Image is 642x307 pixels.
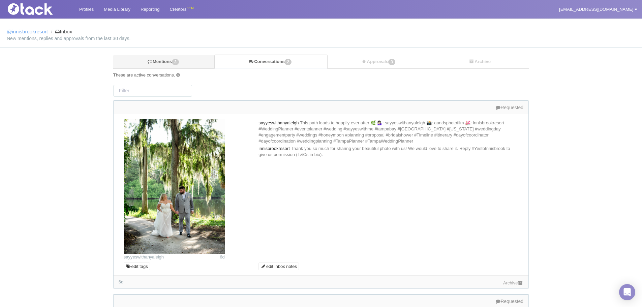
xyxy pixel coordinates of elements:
[186,5,194,12] div: BETA
[214,55,327,69] a: Conversations2
[7,29,48,34] a: @innisbrookresort
[220,254,224,260] time: Posted: 2025-09-02 18:00 UTC
[7,36,635,41] small: New mentions, replies and approvals from the last 30 days.
[220,254,224,259] span: 6d
[258,263,299,271] a: edit inbox notes
[431,55,529,69] a: Archive
[49,29,72,35] li: Inbox
[284,59,292,65] span: 2
[124,254,164,259] a: sayyeswithanyaleigh
[328,55,431,69] a: Approvals3
[258,120,504,144] span: This path leads to happily ever after 🌿 💁🏻‍♀️: sayyeswithanyaleigh 📸: aandsphotofilm 💒: innisbroo...
[258,120,299,125] span: sayyeswithanyaleigh
[388,59,395,65] span: 3
[172,59,179,65] span: 3
[124,263,150,271] a: edit tags
[113,72,529,78] div: These are active conversations.
[119,279,123,284] span: 6d
[119,279,123,284] time: Latest comment: 2025-09-02 18:00 UTC
[124,119,225,254] img: Image may contain: clothing, dress, formal wear, fashion, gown, plant, tree, vegetation, wedding,...
[503,280,523,285] a: Archive
[113,55,214,69] a: Mentions3
[258,146,290,151] span: innisbrookresort
[113,85,192,97] input: Filter
[5,3,72,15] img: Tack
[119,298,523,304] div: Requested
[619,284,635,300] div: Open Intercom Messenger
[119,104,523,111] div: Requested
[258,146,510,157] span: Thank you so much for sharing your beautiful photo with us! We would love to share it. Reply #Yes...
